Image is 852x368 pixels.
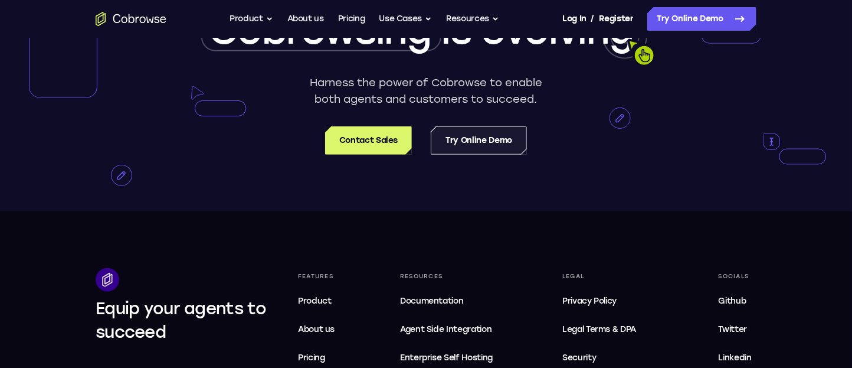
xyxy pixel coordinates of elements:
a: Product [293,289,349,313]
p: Harness the power of Cobrowse to enable both agents and customers to succeed. [306,74,547,108]
span: Equip your agents to succeed [96,298,266,342]
button: Use Cases [379,7,432,31]
button: Resources [446,7,499,31]
span: Legal Terms & DPA [562,324,636,334]
a: Go to the home page [96,12,166,26]
a: About us [293,318,349,341]
span: / [591,12,595,26]
button: Product [230,7,273,31]
span: Privacy Policy [562,296,617,306]
a: Log In [562,7,586,31]
a: Privacy Policy [558,289,667,313]
span: Security [562,353,596,363]
div: Features [293,268,349,285]
a: Documentation [395,289,512,313]
a: Github [714,289,756,313]
span: Github [719,296,746,306]
span: Documentation [400,296,463,306]
a: Contact Sales [325,126,412,155]
span: Pricing [298,353,325,363]
span: About us [298,324,335,334]
div: Resources [395,268,512,285]
div: Legal [558,268,667,285]
a: Pricing [338,7,365,31]
span: Twitter [719,324,748,334]
a: Agent Side Integration [395,318,512,341]
span: Agent Side Integration [400,323,507,337]
a: Try Online Demo [431,126,527,155]
a: Register [599,7,634,31]
span: Product [298,296,332,306]
a: About us [287,7,324,31]
span: Linkedin [719,353,752,363]
a: Try Online Demo [647,7,756,31]
div: Socials [714,268,756,285]
span: Enterprise Self Hosting [400,351,507,365]
a: Legal Terms & DPA [558,318,667,341]
a: Twitter [714,318,756,341]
